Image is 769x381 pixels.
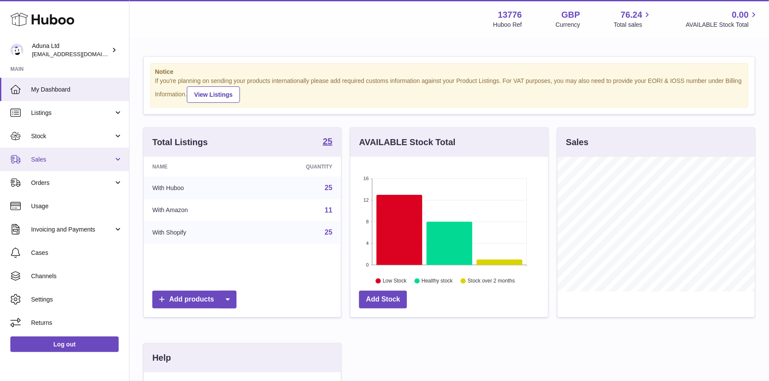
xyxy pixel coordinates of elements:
[366,262,369,267] text: 0
[31,179,113,187] span: Orders
[144,199,252,222] td: With Amazon
[152,137,208,148] h3: Total Listings
[31,86,123,94] span: My Dashboard
[32,51,127,57] span: [EMAIL_ADDRESS][DOMAIN_NAME]
[31,109,113,117] span: Listings
[323,137,332,147] a: 25
[155,77,744,103] div: If you're planning on sending your products internationally please add required customs informati...
[32,42,110,58] div: Aduna Ltd
[686,21,759,29] span: AVAILABLE Stock Total
[31,272,123,280] span: Channels
[155,68,744,76] strong: Notice
[364,197,369,203] text: 12
[498,9,522,21] strong: 13776
[31,249,123,257] span: Cases
[359,137,455,148] h3: AVAILABLE Stock Total
[31,156,113,164] span: Sales
[252,157,341,177] th: Quantity
[31,225,113,234] span: Invoicing and Payments
[468,278,515,284] text: Stock over 2 months
[732,9,749,21] span: 0.00
[556,21,580,29] div: Currency
[31,295,123,304] span: Settings
[366,241,369,246] text: 4
[152,352,171,364] h3: Help
[686,9,759,29] a: 0.00 AVAILABLE Stock Total
[614,21,652,29] span: Total sales
[144,157,252,177] th: Name
[359,291,407,308] a: Add Stock
[614,9,652,29] a: 76.24 Total sales
[561,9,580,21] strong: GBP
[364,176,369,181] text: 16
[10,44,23,57] img: foyin.fagbemi@aduna.com
[366,219,369,224] text: 8
[383,278,407,284] text: Low Stock
[31,132,113,140] span: Stock
[422,278,453,284] text: Healthy stock
[10,337,119,352] a: Log out
[566,137,589,148] h3: Sales
[144,221,252,244] td: With Shopify
[325,206,333,214] a: 11
[187,86,240,103] a: View Listings
[325,184,333,191] a: 25
[31,202,123,210] span: Usage
[144,177,252,199] td: With Huboo
[323,137,332,146] strong: 25
[621,9,642,21] span: 76.24
[31,319,123,327] span: Returns
[493,21,522,29] div: Huboo Ref
[152,291,236,308] a: Add products
[325,229,333,236] a: 25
